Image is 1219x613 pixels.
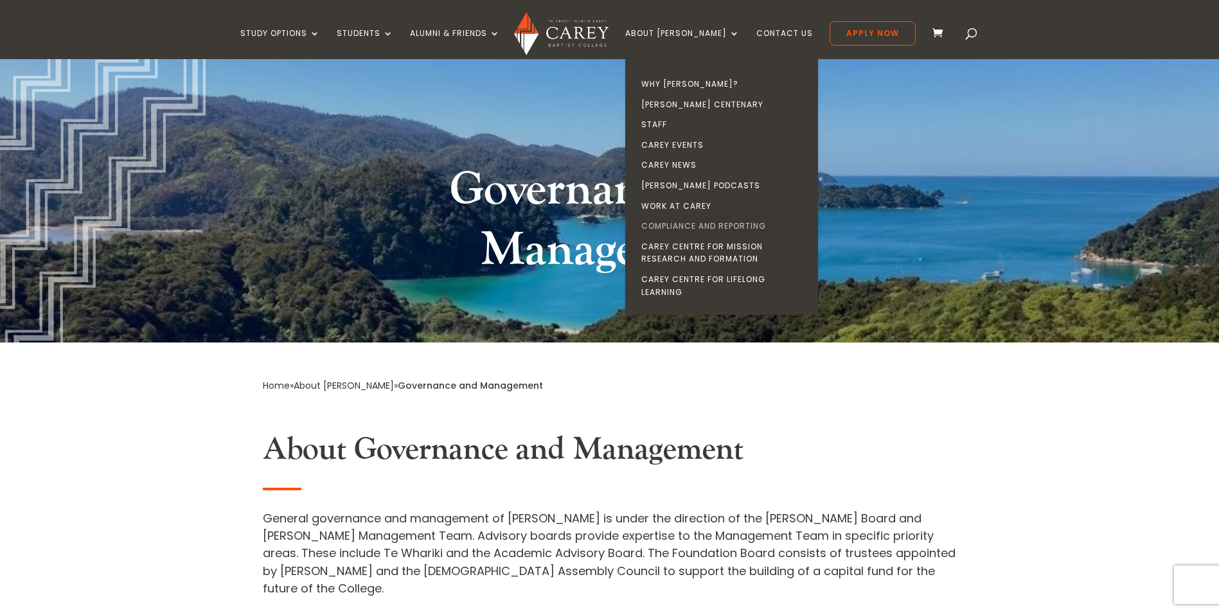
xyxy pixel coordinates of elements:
[410,29,500,59] a: Alumni & Friends
[263,431,957,475] h2: About Governance and Management
[756,29,813,59] a: Contact Us
[628,269,821,302] a: Carey Centre for Lifelong Learning
[628,155,821,175] a: Carey News
[337,29,393,59] a: Students
[628,135,821,155] a: Carey Events
[628,175,821,196] a: [PERSON_NAME] Podcasts
[514,12,609,55] img: Carey Baptist College
[830,21,916,46] a: Apply Now
[240,29,320,59] a: Study Options
[628,216,821,236] a: Compliance and Reporting
[628,74,821,94] a: Why [PERSON_NAME]?
[628,236,821,269] a: Carey Centre for Mission Research and Formation
[628,94,821,115] a: [PERSON_NAME] Centenary
[263,379,543,392] span: » »
[294,379,394,392] a: About [PERSON_NAME]
[628,196,821,217] a: Work at Carey
[625,29,740,59] a: About [PERSON_NAME]
[398,379,543,392] span: Governance and Management
[263,510,957,597] div: General governance and management of [PERSON_NAME] is under the direction of the [PERSON_NAME] Bo...
[263,379,290,392] a: Home
[628,114,821,135] a: Staff
[369,160,851,287] h1: Governance and Management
